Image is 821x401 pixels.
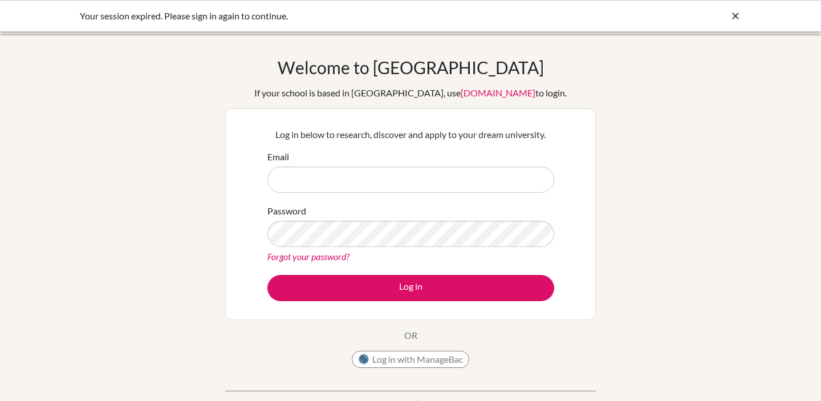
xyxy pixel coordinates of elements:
[267,251,349,262] a: Forgot your password?
[352,351,469,368] button: Log in with ManageBac
[278,57,544,78] h1: Welcome to [GEOGRAPHIC_DATA]
[80,9,570,23] div: Your session expired. Please sign in again to continue.
[404,329,417,342] p: OR
[461,87,535,98] a: [DOMAIN_NAME]
[267,204,306,218] label: Password
[267,128,554,141] p: Log in below to research, discover and apply to your dream university.
[267,275,554,301] button: Log in
[254,86,567,100] div: If your school is based in [GEOGRAPHIC_DATA], use to login.
[267,150,289,164] label: Email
